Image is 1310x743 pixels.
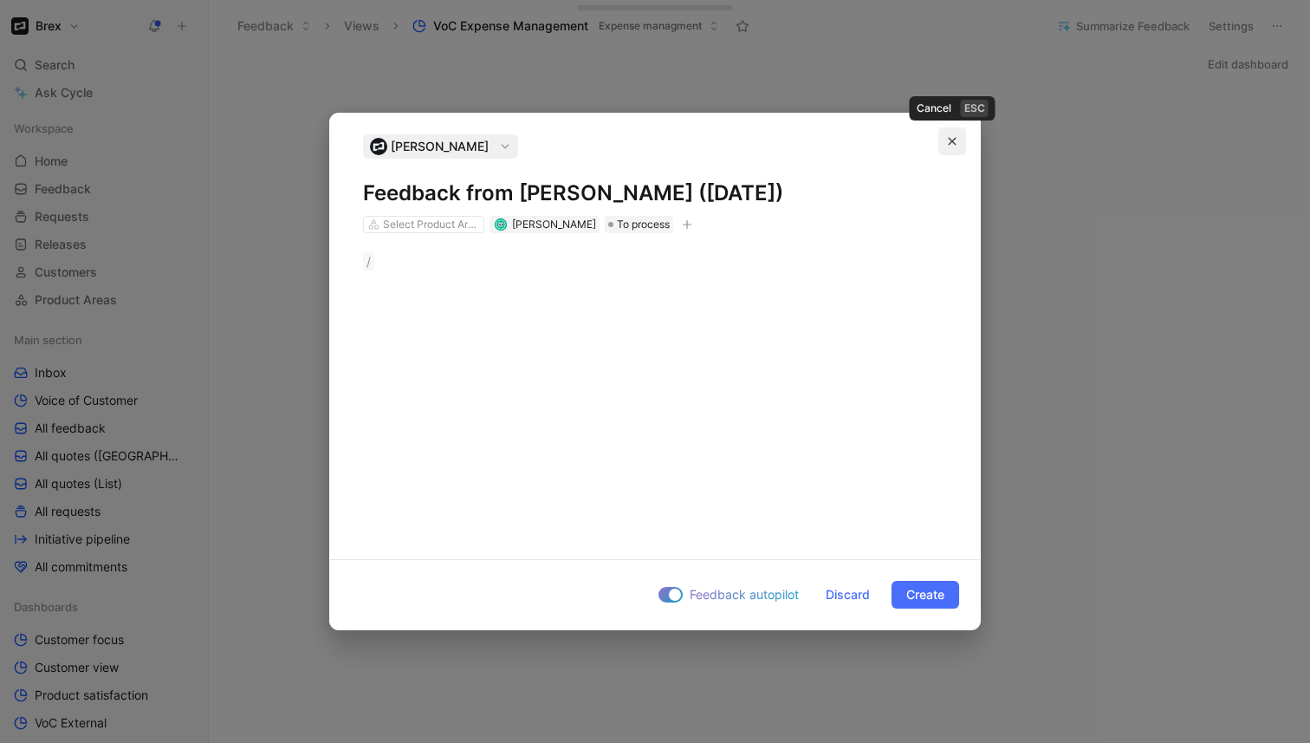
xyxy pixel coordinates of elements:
[383,216,480,233] div: Select Product Areas
[892,581,959,609] button: Create
[512,218,596,231] span: [PERSON_NAME]
[617,216,670,233] span: To process
[363,252,374,270] span: /
[906,584,944,605] span: Create
[391,136,489,157] span: [PERSON_NAME]
[363,179,947,207] h1: Feedback from [PERSON_NAME] ([DATE])
[653,583,804,606] button: Feedback autopilot
[811,581,885,609] button: Discard
[605,216,673,233] div: To process
[690,584,799,605] span: Feedback autopilot
[496,219,505,229] img: avatar
[363,134,518,159] button: logo[PERSON_NAME]
[370,138,387,155] img: logo
[826,584,870,605] span: Discard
